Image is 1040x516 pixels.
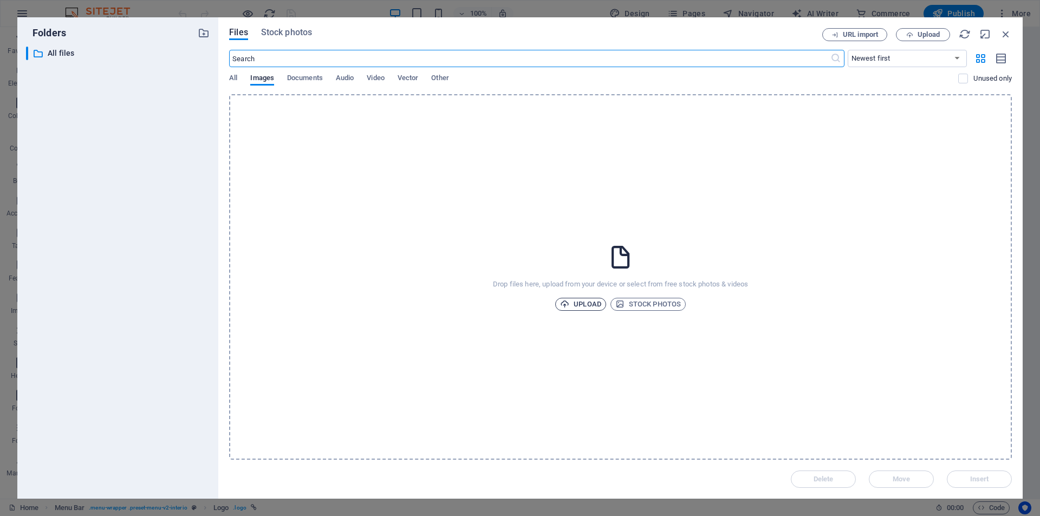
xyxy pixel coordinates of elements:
button: Upload [555,298,606,311]
p: Displays only files that are not in use on the website. Files added during this session can still... [973,74,1012,83]
button: Stock photos [610,298,686,311]
i: Close [1000,28,1012,40]
span: Files [229,26,248,39]
span: Upload [560,298,601,311]
button: Upload [896,28,950,41]
span: Documents [287,71,323,87]
i: Create new folder [198,27,210,39]
span: All [229,71,237,87]
span: URL import [843,31,878,38]
span: Stock photos [615,298,681,311]
span: Other [431,71,448,87]
span: Vector [398,71,419,87]
span: Upload [918,31,940,38]
input: Search [229,50,830,67]
p: Drop files here, upload from your device or select from free stock photos & videos [493,279,748,289]
span: Images [250,71,274,87]
span: Stock photos [261,26,312,39]
div: ​ [26,47,28,60]
i: Minimize [979,28,991,40]
i: Reload [959,28,971,40]
p: Folders [26,26,66,40]
p: All files [48,47,190,60]
button: URL import [822,28,887,41]
span: Video [367,71,384,87]
span: Audio [336,71,354,87]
